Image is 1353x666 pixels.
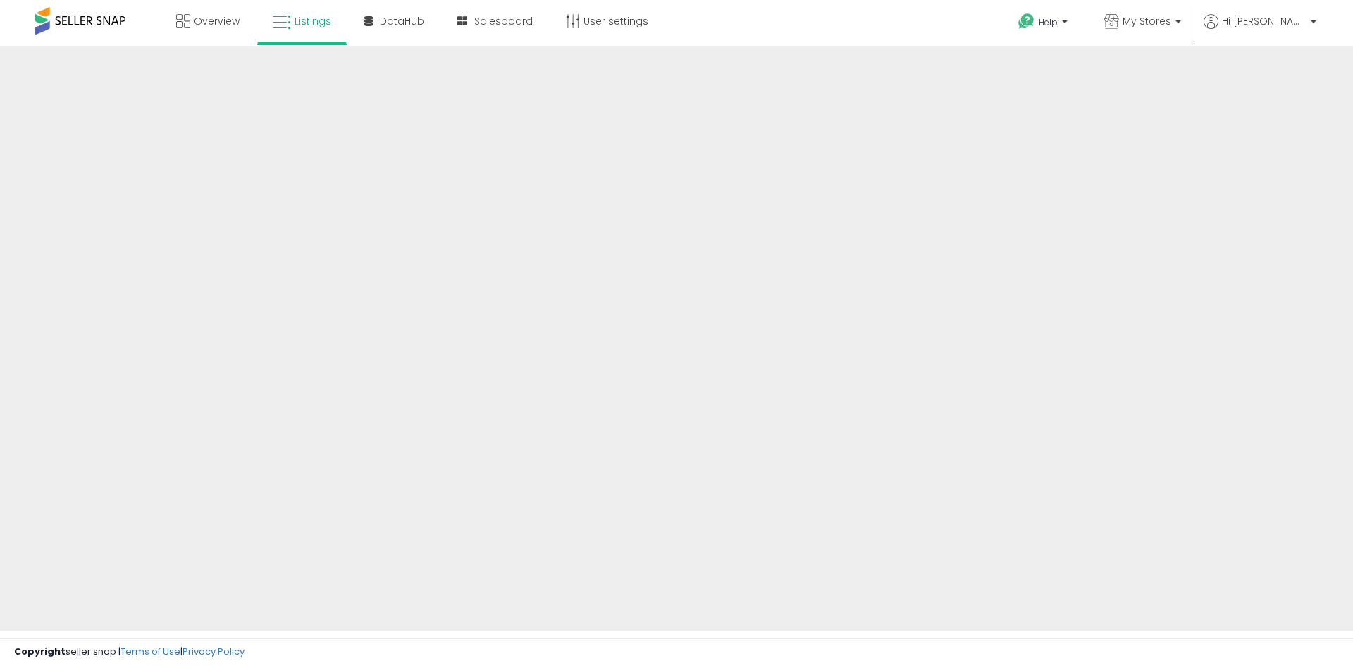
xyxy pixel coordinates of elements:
span: My Stores [1123,14,1171,28]
span: Salesboard [474,14,533,28]
a: Hi [PERSON_NAME] [1204,14,1316,46]
a: Help [1007,2,1082,46]
span: Hi [PERSON_NAME] [1222,14,1306,28]
span: Overview [194,14,240,28]
span: Help [1039,16,1058,28]
span: Listings [295,14,331,28]
span: DataHub [380,14,424,28]
i: Get Help [1018,13,1035,30]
